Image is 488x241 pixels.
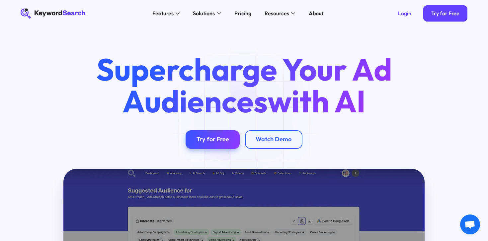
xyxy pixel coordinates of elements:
div: Resources [265,9,289,17]
a: Try for Free [186,130,240,149]
a: Try for Free [423,5,467,21]
h1: Supercharge Your Ad Audiences [83,53,405,117]
div: Pricing [234,9,251,17]
div: Features [152,9,174,17]
a: Pricing [230,8,255,19]
span: with AI [268,82,366,120]
div: Solutions [193,9,215,17]
div: Watch Demo [256,136,291,143]
div: Try for Free [431,10,459,17]
div: Try for Free [197,136,229,143]
div: Open chat [460,214,480,234]
div: About [309,9,324,17]
a: About [305,8,328,19]
a: Login [390,5,419,21]
div: Login [398,10,411,17]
